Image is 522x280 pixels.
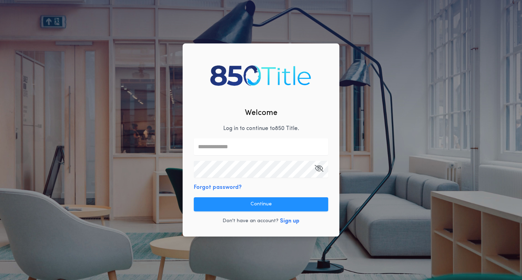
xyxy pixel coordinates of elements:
h2: Welcome [245,107,277,119]
img: logo [207,59,315,92]
button: Sign up [280,217,299,225]
p: Don't have an account? [223,218,278,225]
p: Log in to continue to 850 Title . [223,124,299,133]
button: Continue [194,197,328,211]
button: Forgot password? [194,183,242,192]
